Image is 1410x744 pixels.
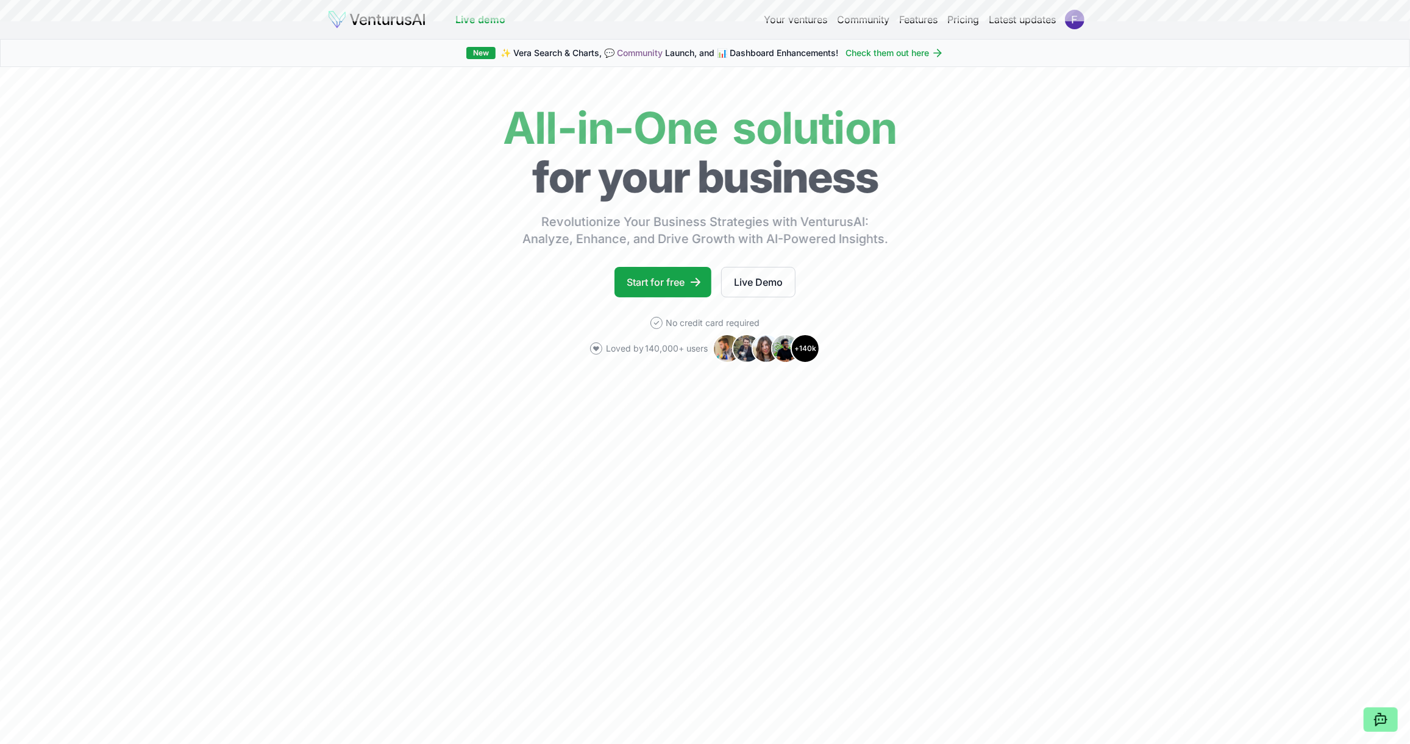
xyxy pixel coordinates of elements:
[614,267,711,297] a: Start for free
[752,334,781,363] img: Avatar 3
[617,48,663,58] a: Community
[771,334,800,363] img: Avatar 4
[500,47,838,59] span: ✨ Vera Search & Charts, 💬 Launch, and 📊 Dashboard Enhancements!
[732,334,761,363] img: Avatar 2
[846,47,944,59] a: Check them out here
[466,47,496,59] div: New
[721,267,796,297] a: Live Demo
[713,334,742,363] img: Avatar 1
